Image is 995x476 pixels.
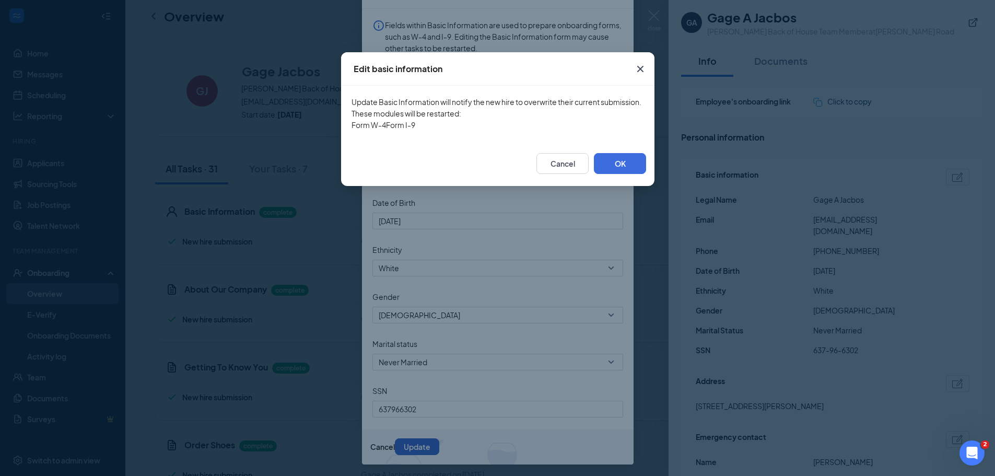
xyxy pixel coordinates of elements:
[981,440,989,449] span: 2
[536,153,589,174] button: Cancel
[354,63,442,75] div: Edit basic information
[352,120,386,130] span: Form W-4
[352,96,644,119] span: Update Basic Information will notify the new hire to overwrite their current submission. These mo...
[386,120,415,130] span: Form I-9
[594,153,646,174] button: OK
[634,63,647,75] svg: Cross
[626,52,654,86] button: Close
[959,440,985,466] iframe: Intercom live chat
